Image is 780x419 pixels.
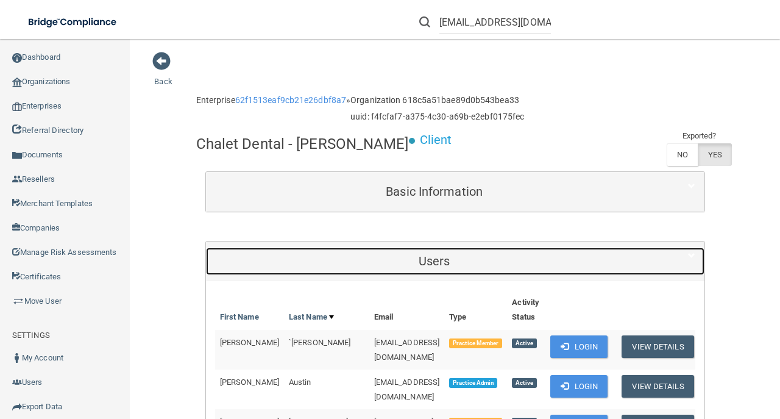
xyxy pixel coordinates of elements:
[374,338,440,362] span: [EMAIL_ADDRESS][DOMAIN_NAME]
[215,185,654,198] h5: Basic Information
[220,338,279,347] span: [PERSON_NAME]
[350,112,524,121] h6: uuid: f4fcfaf7-a375-4c30-a69b-e2ebf0175fec
[512,338,536,348] span: Active
[667,143,698,166] label: NO
[154,62,172,86] a: Back
[444,290,507,330] th: Type
[196,96,351,105] h6: Enterprise »
[12,53,22,63] img: ic_dashboard_dark.d01f4a41.png
[220,310,259,324] a: First Name
[369,290,445,330] th: Email
[12,295,24,307] img: briefcase.64adab9b.png
[622,375,693,398] button: View Details
[215,178,695,206] a: Basic Information
[550,375,608,398] button: Login
[12,328,50,343] label: SETTINGS
[196,136,409,152] h4: Chalet Dental - [PERSON_NAME]
[698,143,732,166] label: YES
[289,378,311,387] span: Austin
[512,378,536,388] span: Active
[12,77,22,87] img: organization-icon.f8decf85.png
[374,378,440,401] span: [EMAIL_ADDRESS][DOMAIN_NAME]
[667,129,732,143] td: Exported?
[12,174,22,184] img: ic_reseller.de258add.png
[507,290,545,330] th: Activity Status
[12,151,22,160] img: icon-documents.8dae5593.png
[419,16,430,27] img: ic-search.3b580494.png
[215,248,695,275] a: Users
[420,129,452,151] p: Client
[439,11,551,34] input: Search
[215,254,654,268] h5: Users
[12,102,22,111] img: enterprise.0d942306.png
[12,353,22,363] img: ic_user_dark.df1a06c3.png
[289,338,350,347] span: `[PERSON_NAME]
[350,96,524,105] h6: Organization 618c5a51bae89d0b543bea33
[449,338,502,348] span: Practice Member
[12,378,22,387] img: icon-users.e205127d.png
[719,335,765,381] iframe: Drift Widget Chat Controller
[12,402,22,412] img: icon-export.b9366987.png
[550,335,608,358] button: Login
[289,310,334,324] a: Last Name
[220,378,279,387] span: [PERSON_NAME]
[235,95,346,105] a: 62f1513eaf9cb21e26dbf8a7
[449,378,497,388] span: Practice Admin
[18,10,128,35] img: bridge_compliance_login_screen.278c3ca4.svg
[622,335,693,358] button: View Details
